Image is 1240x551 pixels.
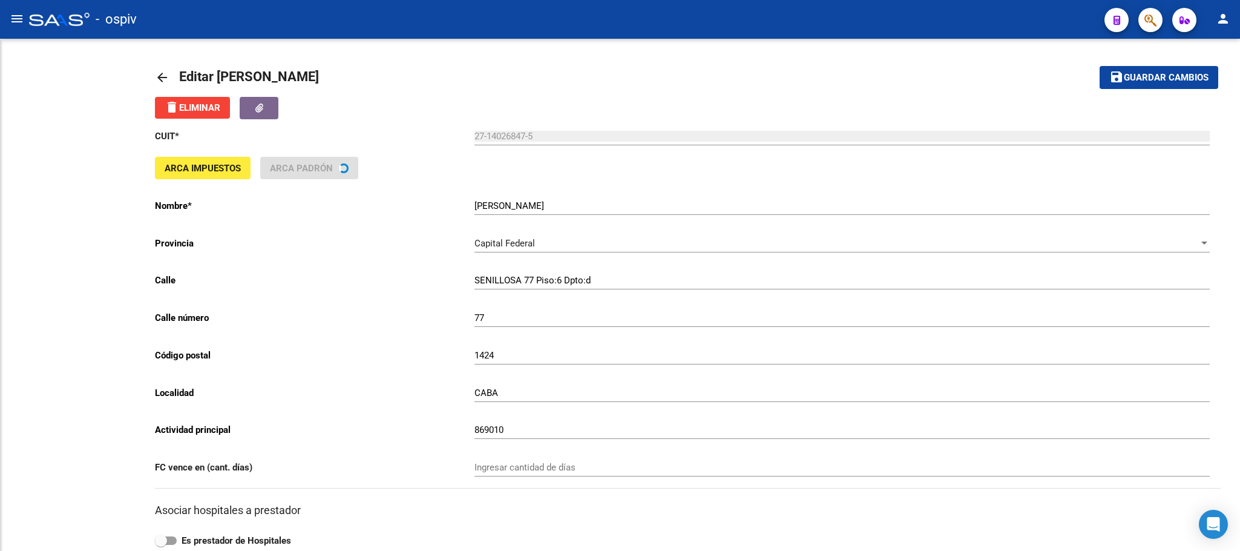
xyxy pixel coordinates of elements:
span: Eliminar [165,102,220,113]
button: Guardar cambios [1100,66,1218,88]
p: Calle número [155,311,474,325]
span: ARCA Padrón [270,163,333,174]
p: Provincia [155,237,474,250]
mat-icon: delete [165,100,179,114]
mat-icon: arrow_back [155,70,169,85]
button: Eliminar [155,97,230,119]
p: CUIT [155,130,474,143]
span: ARCA Impuestos [165,163,241,174]
p: Código postal [155,349,474,362]
p: Nombre [155,199,474,213]
span: - ospiv [96,6,137,33]
button: ARCA Impuestos [155,157,251,179]
h3: Asociar hospitales a prestador [155,502,1221,519]
p: Actividad principal [155,423,474,437]
mat-icon: save [1109,70,1124,84]
span: Editar [PERSON_NAME] [179,69,319,84]
p: Localidad [155,386,474,400]
mat-icon: menu [10,12,24,26]
strong: Es prestador de Hospitales [182,535,291,546]
mat-icon: person [1216,12,1230,26]
p: Calle [155,274,474,287]
button: ARCA Padrón [260,157,358,179]
span: Guardar cambios [1124,73,1209,84]
div: Open Intercom Messenger [1199,510,1228,539]
span: Capital Federal [474,238,535,249]
p: FC vence en (cant. días) [155,461,474,474]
